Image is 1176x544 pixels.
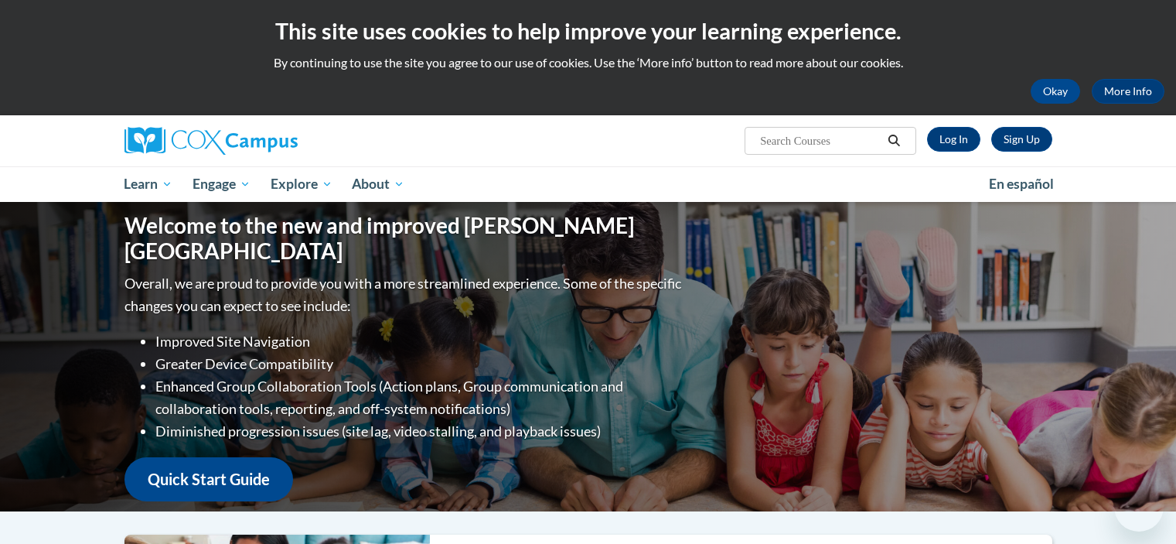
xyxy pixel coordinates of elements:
[1031,79,1080,104] button: Okay
[352,175,404,193] span: About
[12,54,1164,71] p: By continuing to use the site you agree to our use of cookies. Use the ‘More info’ button to read...
[124,127,298,155] img: Cox Campus
[101,166,1075,202] div: Main menu
[155,353,685,375] li: Greater Device Compatibility
[991,127,1052,152] a: Register
[882,132,905,150] button: Search
[124,272,685,317] p: Overall, we are proud to provide you with a more streamlined experience. Some of the specific cha...
[927,127,980,152] a: Log In
[124,175,172,193] span: Learn
[155,330,685,353] li: Improved Site Navigation
[989,176,1054,192] span: En español
[979,168,1064,200] a: En español
[124,457,293,501] a: Quick Start Guide
[193,175,251,193] span: Engage
[155,420,685,443] li: Diminished progression issues (site lag, video stalling, and playback issues)
[155,375,685,420] li: Enhanced Group Collaboration Tools (Action plans, Group communication and collaboration tools, re...
[114,166,183,202] a: Learn
[124,127,418,155] a: Cox Campus
[1114,482,1164,532] iframe: Button to launch messaging window
[342,166,414,202] a: About
[12,15,1164,46] h2: This site uses cookies to help improve your learning experience.
[758,132,882,150] input: Search Courses
[124,213,685,265] h1: Welcome to the new and improved [PERSON_NAME][GEOGRAPHIC_DATA]
[271,175,332,193] span: Explore
[1092,79,1164,104] a: More Info
[182,166,261,202] a: Engage
[261,166,343,202] a: Explore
